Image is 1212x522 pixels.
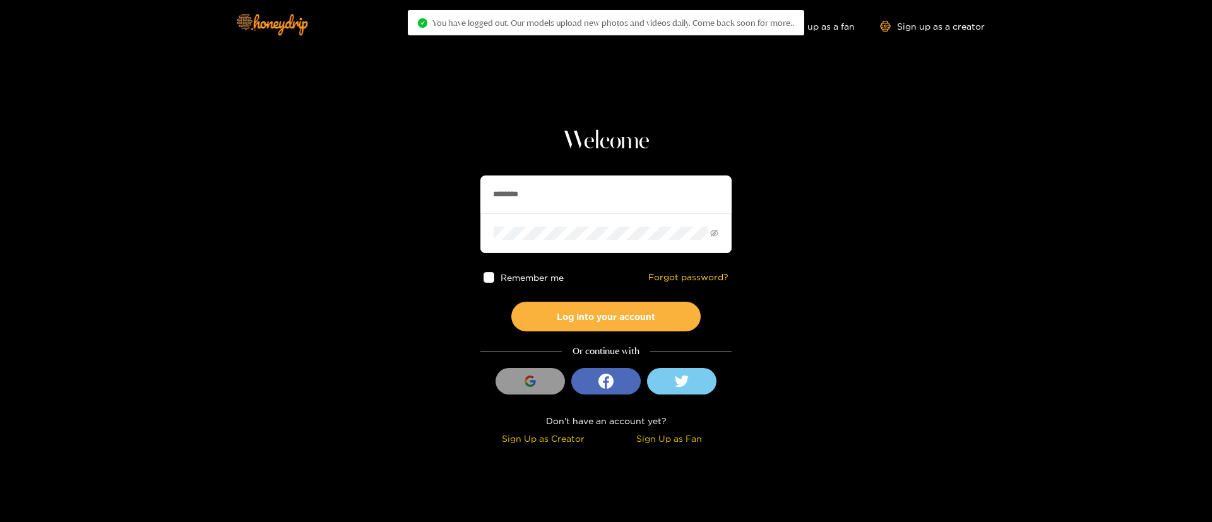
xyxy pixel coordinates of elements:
span: check-circle [418,18,427,28]
span: Remember me [501,273,564,282]
div: Don't have an account yet? [480,413,732,428]
div: Sign Up as Fan [609,431,728,446]
div: Sign Up as Creator [484,431,603,446]
div: Or continue with [480,344,732,359]
h1: Welcome [480,126,732,157]
span: You have logged out. Our models upload new photos and videos daily. Come back soon for more.. [432,18,794,28]
span: eye-invisible [710,229,718,237]
a: Forgot password? [648,272,728,283]
button: Log into your account [511,302,701,331]
a: Sign up as a fan [768,21,855,32]
a: Sign up as a creator [880,21,985,32]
